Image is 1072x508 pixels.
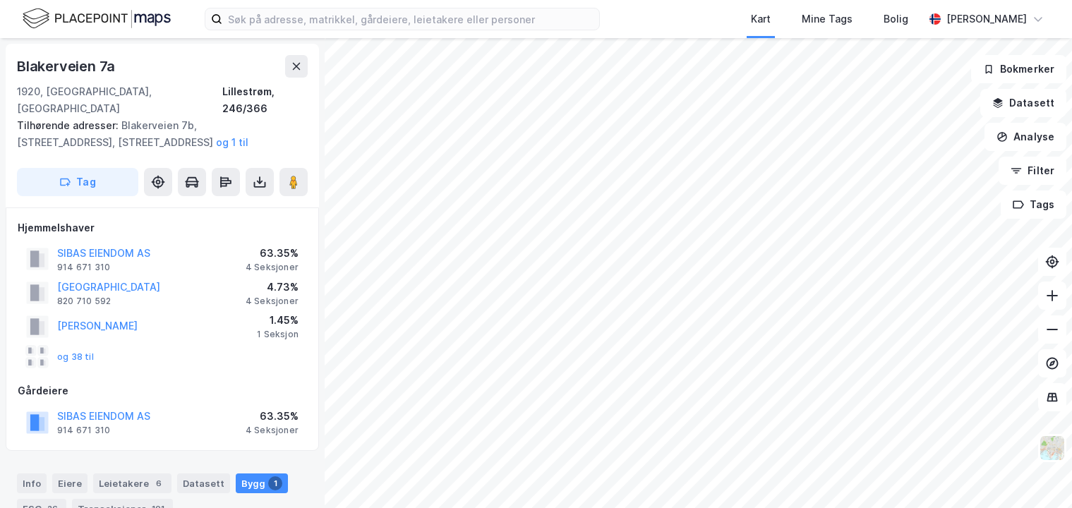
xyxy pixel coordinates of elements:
[980,89,1066,117] button: Datasett
[57,296,111,307] div: 820 710 592
[257,329,299,340] div: 1 Seksjon
[18,382,307,399] div: Gårdeiere
[984,123,1066,151] button: Analyse
[222,8,599,30] input: Søk på adresse, matrikkel, gårdeiere, leietakere eller personer
[971,55,1066,83] button: Bokmerker
[18,219,307,236] div: Hjemmelshaver
[17,168,138,196] button: Tag
[177,473,230,493] div: Datasett
[246,279,299,296] div: 4.73%
[268,476,282,490] div: 1
[999,157,1066,185] button: Filter
[17,119,121,131] span: Tilhørende adresser:
[946,11,1027,28] div: [PERSON_NAME]
[246,408,299,425] div: 63.35%
[802,11,853,28] div: Mine Tags
[93,473,171,493] div: Leietakere
[152,476,166,490] div: 6
[257,312,299,329] div: 1.45%
[17,55,118,78] div: Blakerveien 7a
[236,473,288,493] div: Bygg
[246,296,299,307] div: 4 Seksjoner
[52,473,88,493] div: Eiere
[1039,435,1066,461] img: Z
[246,245,299,262] div: 63.35%
[884,11,908,28] div: Bolig
[57,425,110,436] div: 914 671 310
[57,262,110,273] div: 914 671 310
[246,262,299,273] div: 4 Seksjoner
[17,473,47,493] div: Info
[17,83,222,117] div: 1920, [GEOGRAPHIC_DATA], [GEOGRAPHIC_DATA]
[1001,190,1066,219] button: Tags
[23,6,171,31] img: logo.f888ab2527a4732fd821a326f86c7f29.svg
[17,117,296,151] div: Blakerveien 7b, [STREET_ADDRESS], [STREET_ADDRESS]
[246,425,299,436] div: 4 Seksjoner
[222,83,308,117] div: Lillestrøm, 246/366
[751,11,771,28] div: Kart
